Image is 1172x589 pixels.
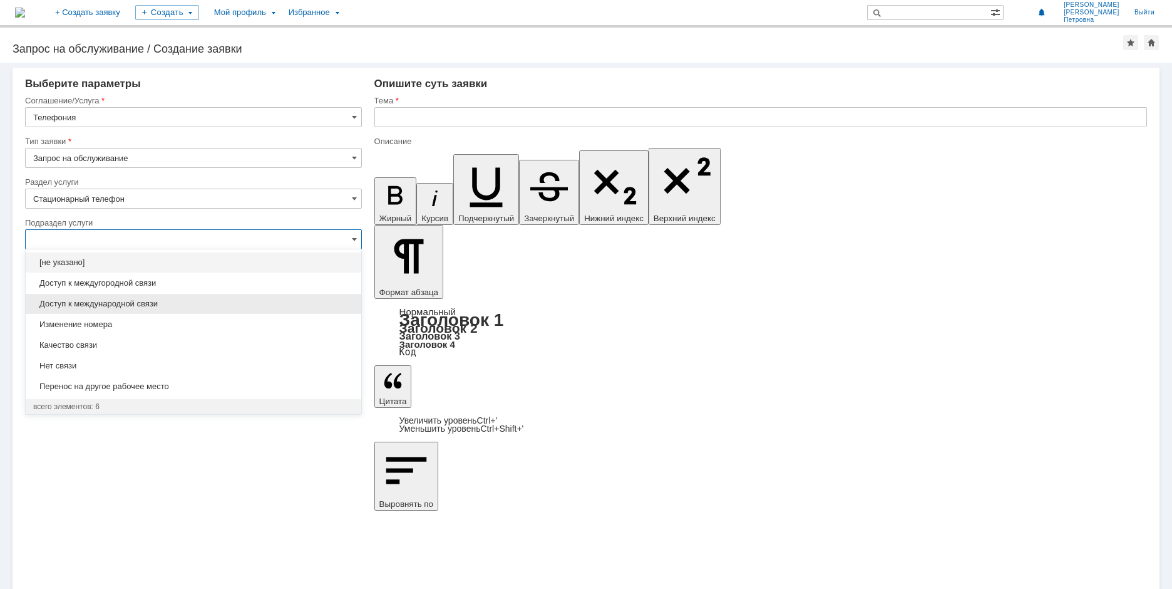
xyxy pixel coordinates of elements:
[374,96,1144,105] div: Тема
[13,43,1123,55] div: Запрос на обслуживание / Создание заявки
[1064,9,1119,16] span: [PERSON_NAME]
[519,160,579,225] button: Зачеркнутый
[379,499,433,509] span: Выровнять по
[379,214,412,223] span: Жирный
[649,148,721,225] button: Верхний индекс
[374,177,417,225] button: Жирный
[584,214,644,223] span: Нижний индекс
[374,442,438,511] button: Выровнять по
[1123,35,1138,50] div: Добавить в избранное
[379,397,407,406] span: Цитата
[480,424,523,434] span: Ctrl+Shift+'
[399,339,455,350] a: Заголовок 4
[374,308,1147,357] div: Формат абзаца
[15,8,25,18] a: Перейти на домашнюю страницу
[1064,16,1119,24] span: Петровна
[33,340,354,350] span: Качество связи
[477,415,498,425] span: Ctrl+'
[399,310,504,330] a: Заголовок 1
[25,137,359,145] div: Тип заявки
[374,78,488,90] span: Опишите суть заявки
[458,214,514,223] span: Подчеркнутый
[399,306,456,317] a: Нормальный
[453,154,519,225] button: Подчеркнутый
[399,321,478,335] a: Заголовок 2
[374,417,1147,433] div: Цитата
[1144,35,1159,50] div: Сделать домашней страницей
[33,278,354,288] span: Доступ к междугородной связи
[399,330,460,341] a: Заголовок 3
[990,6,1003,18] span: Расширенный поиск
[399,347,416,358] a: Код
[15,8,25,18] img: logo
[654,214,716,223] span: Верхний индекс
[25,96,359,105] div: Соглашение/Услуга
[33,299,354,309] span: Доступ к международной связи
[524,214,574,223] span: Зачеркнутый
[25,78,141,90] span: Выберите параметры
[399,415,498,425] a: Increase
[374,137,1144,145] div: Описание
[25,178,359,186] div: Раздел услуги
[579,150,649,225] button: Нижний индекс
[33,320,354,330] span: Изменение номера
[421,214,448,223] span: Курсив
[374,225,443,299] button: Формат абзаца
[416,183,453,225] button: Курсив
[33,382,354,392] span: Перенос на другое рабочее место
[33,402,354,412] div: всего элементов: 6
[399,424,524,434] a: Decrease
[1064,1,1119,9] span: [PERSON_NAME]
[25,219,359,227] div: Подраздел услуги
[135,5,199,20] div: Создать
[379,288,438,297] span: Формат абзаца
[33,361,354,371] span: Нет связи
[33,258,354,268] span: [не указано]
[374,365,412,408] button: Цитата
